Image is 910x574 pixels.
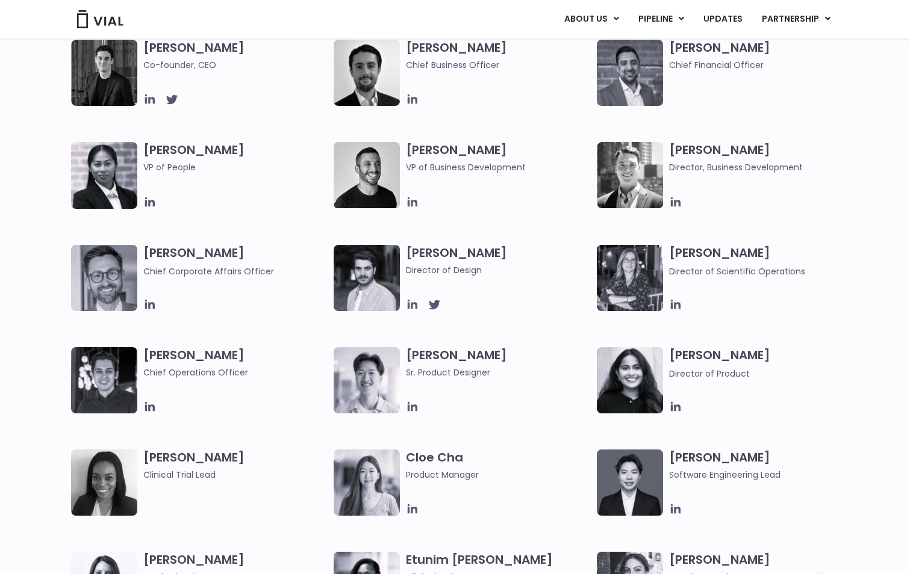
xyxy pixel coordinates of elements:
[76,10,124,28] img: Vial Logo
[406,58,591,72] span: Chief Business Officer
[143,161,328,174] span: VP of People
[143,347,328,379] h3: [PERSON_NAME]
[669,58,854,72] span: Chief Financial Officer
[143,265,274,277] span: Chief Corporate Affairs Officer
[406,468,591,481] span: Product Manager
[597,347,663,413] img: Smiling woman named Dhruba
[71,142,137,209] img: Catie
[669,468,854,481] span: Software Engineering Lead
[406,161,591,174] span: VP of Business Development
[669,347,854,380] h3: [PERSON_NAME]
[597,245,663,311] img: Headshot of smiling woman named Sarah
[334,347,400,413] img: Brennan
[406,347,591,379] h3: [PERSON_NAME]
[669,265,805,277] span: Director of Scientific Operations
[143,40,328,72] h3: [PERSON_NAME]
[669,40,854,72] h3: [PERSON_NAME]
[143,366,328,379] span: Chief Operations Officer
[71,245,137,311] img: Paolo-M
[143,142,328,191] h3: [PERSON_NAME]
[669,245,854,278] h3: [PERSON_NAME]
[629,9,693,29] a: PIPELINEMenu Toggle
[406,264,591,277] span: Director of Design
[143,468,328,481] span: Clinical Trial Lead
[143,58,328,72] span: Co-founder, CEO
[406,366,591,379] span: Sr. Product Designer
[669,449,854,481] h3: [PERSON_NAME]
[143,449,328,481] h3: [PERSON_NAME]
[555,9,628,29] a: ABOUT USMenu Toggle
[334,245,400,311] img: Headshot of smiling man named Albert
[669,142,854,174] h3: [PERSON_NAME]
[143,245,328,278] h3: [PERSON_NAME]
[752,9,840,29] a: PARTNERSHIPMenu Toggle
[406,449,591,481] h3: Cloe Cha
[71,347,137,413] img: Headshot of smiling man named Josh
[334,40,400,106] img: A black and white photo of a man in a suit holding a vial.
[406,142,591,174] h3: [PERSON_NAME]
[597,40,663,106] img: Headshot of smiling man named Samir
[669,368,750,380] span: Director of Product
[71,40,137,106] img: A black and white photo of a man in a suit attending a Summit.
[71,449,137,516] img: A black and white photo of a woman smiling.
[669,161,854,174] span: Director, Business Development
[334,142,400,208] img: A black and white photo of a man smiling.
[406,40,591,72] h3: [PERSON_NAME]
[597,142,663,208] img: A black and white photo of a smiling man in a suit at ARVO 2023.
[694,9,752,29] a: UPDATES
[334,449,400,516] img: Cloe
[406,245,591,277] h3: [PERSON_NAME]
